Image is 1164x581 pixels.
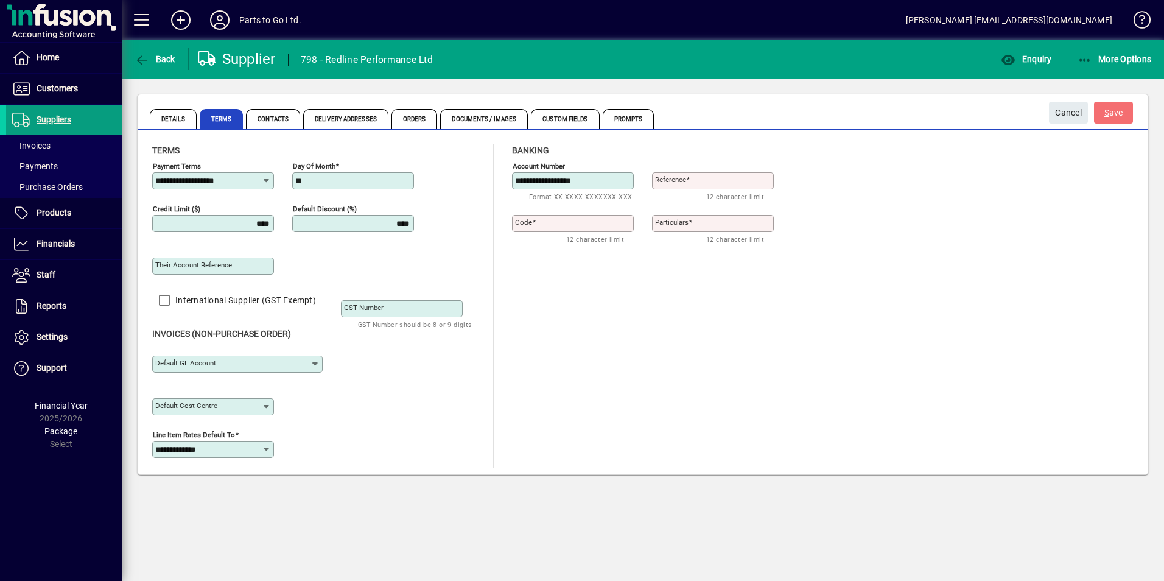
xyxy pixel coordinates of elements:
a: Settings [6,322,122,353]
span: Enquiry [1001,54,1051,64]
span: Custom Fields [531,109,599,129]
button: Profile [200,9,239,31]
span: Orders [391,109,438,129]
span: Documents / Images [440,109,528,129]
mat-label: Default Cost Centre [155,401,217,410]
span: Customers [37,83,78,93]
span: Details [150,109,197,129]
span: Reports [37,301,66,311]
a: Purchase Orders [6,177,122,197]
mat-label: Their Account Reference [155,261,232,269]
mat-label: Default GL Account [155,359,216,367]
a: Products [6,198,122,228]
span: Delivery Addresses [303,109,388,129]
mat-label: Line Item Rates Default To [153,431,235,439]
a: Knowledge Base [1124,2,1149,42]
span: Prompts [603,109,654,129]
div: Parts to Go Ltd. [239,10,301,30]
app-page-header-button: Back [122,48,189,70]
a: Customers [6,74,122,104]
mat-label: Day of month [293,162,335,171]
span: Contacts [246,109,300,129]
mat-label: Reference [655,175,686,184]
span: Payments [12,161,58,171]
button: Add [161,9,200,31]
a: Invoices [6,135,122,156]
a: Reports [6,291,122,322]
mat-label: Code [515,218,532,227]
span: Settings [37,332,68,342]
mat-hint: Format XX-XXXX-XXXXXXX-XXX [529,189,632,203]
div: 798 - Redline Performance Ltd [301,50,433,69]
span: S [1104,108,1109,118]
button: More Options [1075,48,1155,70]
span: Support [37,363,67,373]
span: Financial Year [35,401,88,410]
span: More Options [1078,54,1152,64]
span: Invoices (non-purchase order) [152,329,291,339]
span: Staff [37,270,55,280]
span: Invoices [12,141,51,150]
button: Save [1094,102,1133,124]
mat-label: Account number [513,162,565,171]
label: International Supplier (GST Exempt) [173,294,316,306]
span: Banking [512,146,549,155]
span: Products [37,208,71,217]
span: Terms [152,146,180,155]
span: Financials [37,239,75,248]
mat-hint: 12 character limit [706,189,764,203]
mat-label: Particulars [655,218,689,227]
a: Staff [6,260,122,290]
span: Package [44,426,77,436]
mat-hint: GST Number should be 8 or 9 digits [358,317,472,331]
a: Payments [6,156,122,177]
span: Home [37,52,59,62]
mat-label: GST Number [344,303,384,312]
div: Supplier [198,49,276,69]
a: Home [6,43,122,73]
span: Purchase Orders [12,182,83,192]
button: Back [131,48,178,70]
mat-hint: 12 character limit [706,232,764,246]
span: Suppliers [37,114,71,124]
span: Terms [200,109,244,129]
mat-hint: 12 character limit [566,232,624,246]
span: ave [1104,103,1123,123]
a: Financials [6,229,122,259]
span: Back [135,54,175,64]
button: Enquiry [998,48,1054,70]
mat-label: Default Discount (%) [293,205,357,213]
mat-label: Credit Limit ($) [153,205,200,213]
span: Cancel [1055,103,1082,123]
a: Support [6,353,122,384]
mat-label: Payment Terms [153,162,201,171]
button: Cancel [1049,102,1088,124]
div: [PERSON_NAME] [EMAIL_ADDRESS][DOMAIN_NAME] [906,10,1112,30]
